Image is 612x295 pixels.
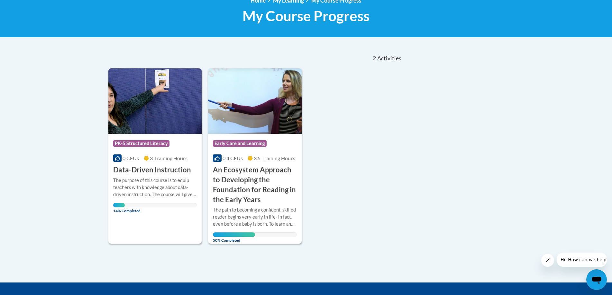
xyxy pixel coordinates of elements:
[113,203,125,213] span: 14% Completed
[213,140,267,147] span: Early Care and Learning
[213,232,255,243] span: 50% Completed
[108,68,202,134] img: Course Logo
[113,203,125,207] div: Your progress
[113,177,197,198] div: The purpose of this course is to equip teachers with knowledge about data-driven instruction. The...
[213,206,297,228] div: The path to becoming a confident, skilled reader begins very early in life- in fact, even before ...
[242,7,370,24] span: My Course Progress
[213,232,255,237] div: Your progress
[377,55,401,62] span: Activities
[4,4,52,10] span: Hi. How can we help?
[108,68,202,244] a: Course LogoPK-5 Structured Literacy0 CEUs3 Training Hours Data-Driven InstructionThe purpose of t...
[541,254,554,267] iframe: Close message
[586,269,607,290] iframe: Button to launch messaging window
[213,165,297,204] h3: An Ecosystem Approach to Developing the Foundation for Reading in the Early Years
[557,253,607,267] iframe: Message from company
[208,68,302,134] img: Course Logo
[123,155,139,161] span: 0 CEUs
[113,140,169,147] span: PK-5 Structured Literacy
[150,155,187,161] span: 3 Training Hours
[373,55,376,62] span: 2
[113,165,191,175] h3: Data-Driven Instruction
[254,155,295,161] span: 3.5 Training Hours
[208,68,302,244] a: Course LogoEarly Care and Learning0.4 CEUs3.5 Training Hours An Ecosystem Approach to Developing ...
[223,155,243,161] span: 0.4 CEUs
